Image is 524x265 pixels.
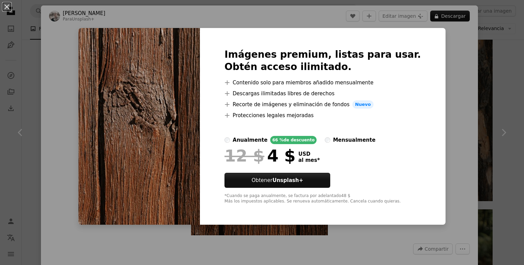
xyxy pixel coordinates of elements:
[270,136,317,144] div: 66 % de descuento
[224,79,421,87] li: Contenido solo para miembros añadido mensualmente
[224,48,421,73] h2: Imágenes premium, listas para usar. Obtén acceso ilimitado.
[224,173,330,188] button: ObtenerUnsplash+
[352,100,374,109] span: Nuevo
[224,100,421,109] li: Recorte de imágenes y eliminación de fondos
[333,136,375,144] div: mensualmente
[298,151,320,157] span: USD
[224,193,421,204] div: *Cuando se paga anualmente, se factura por adelantado 48 $ Más los impuestos aplicables. Se renue...
[224,137,230,143] input: anualmente66 %de descuento
[298,157,320,163] span: al mes *
[325,137,330,143] input: mensualmente
[273,177,303,183] strong: Unsplash+
[224,147,295,165] div: 4 $
[233,136,267,144] div: anualmente
[78,28,200,225] img: premium_photo-1675630925751-75d6f331be37
[224,111,421,120] li: Protecciones legales mejoradas
[224,147,264,165] span: 12 $
[224,89,421,98] li: Descargas ilimitadas libres de derechos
